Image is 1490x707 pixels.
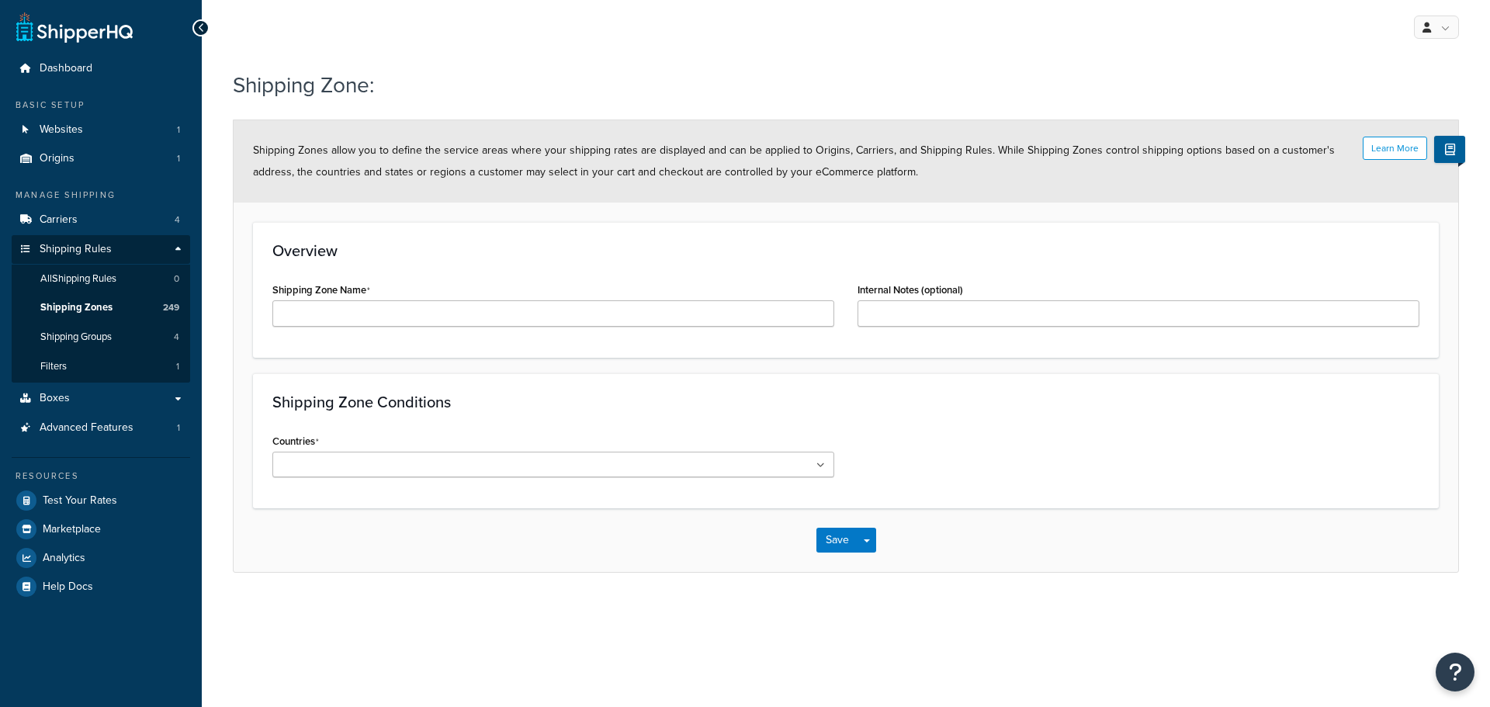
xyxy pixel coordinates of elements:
[12,384,190,413] a: Boxes
[40,392,70,405] span: Boxes
[176,360,179,373] span: 1
[43,581,93,594] span: Help Docs
[12,414,190,442] li: Advanced Features
[177,123,180,137] span: 1
[174,331,179,344] span: 4
[174,272,179,286] span: 0
[12,293,190,322] li: Shipping Zones
[12,235,190,383] li: Shipping Rules
[40,213,78,227] span: Carriers
[175,213,180,227] span: 4
[12,515,190,543] a: Marketplace
[12,352,190,381] a: Filters1
[12,189,190,202] div: Manage Shipping
[816,528,858,553] button: Save
[12,235,190,264] a: Shipping Rules
[12,116,190,144] li: Websites
[40,331,112,344] span: Shipping Groups
[12,265,190,293] a: AllShipping Rules0
[12,206,190,234] a: Carriers4
[12,144,190,173] a: Origins1
[12,144,190,173] li: Origins
[272,393,1419,411] h3: Shipping Zone Conditions
[12,544,190,572] a: Analytics
[272,284,370,296] label: Shipping Zone Name
[40,421,133,435] span: Advanced Features
[12,487,190,515] a: Test Your Rates
[1434,136,1465,163] button: Show Help Docs
[12,206,190,234] li: Carriers
[40,62,92,75] span: Dashboard
[1436,653,1474,691] button: Open Resource Center
[272,242,1419,259] h3: Overview
[233,70,1440,100] h1: Shipping Zone:
[12,323,190,352] a: Shipping Groups4
[858,284,963,296] label: Internal Notes (optional)
[12,116,190,144] a: Websites1
[40,243,112,256] span: Shipping Rules
[272,435,319,448] label: Countries
[40,152,74,165] span: Origins
[12,352,190,381] li: Filters
[40,123,83,137] span: Websites
[12,573,190,601] a: Help Docs
[12,323,190,352] li: Shipping Groups
[163,301,179,314] span: 249
[43,552,85,565] span: Analytics
[253,142,1335,180] span: Shipping Zones allow you to define the service areas where your shipping rates are displayed and ...
[177,421,180,435] span: 1
[43,523,101,536] span: Marketplace
[177,152,180,165] span: 1
[40,301,113,314] span: Shipping Zones
[12,414,190,442] a: Advanced Features1
[40,272,116,286] span: All Shipping Rules
[12,99,190,112] div: Basic Setup
[1363,137,1427,160] button: Learn More
[12,293,190,322] a: Shipping Zones249
[43,494,117,508] span: Test Your Rates
[12,54,190,83] a: Dashboard
[12,470,190,483] div: Resources
[40,360,67,373] span: Filters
